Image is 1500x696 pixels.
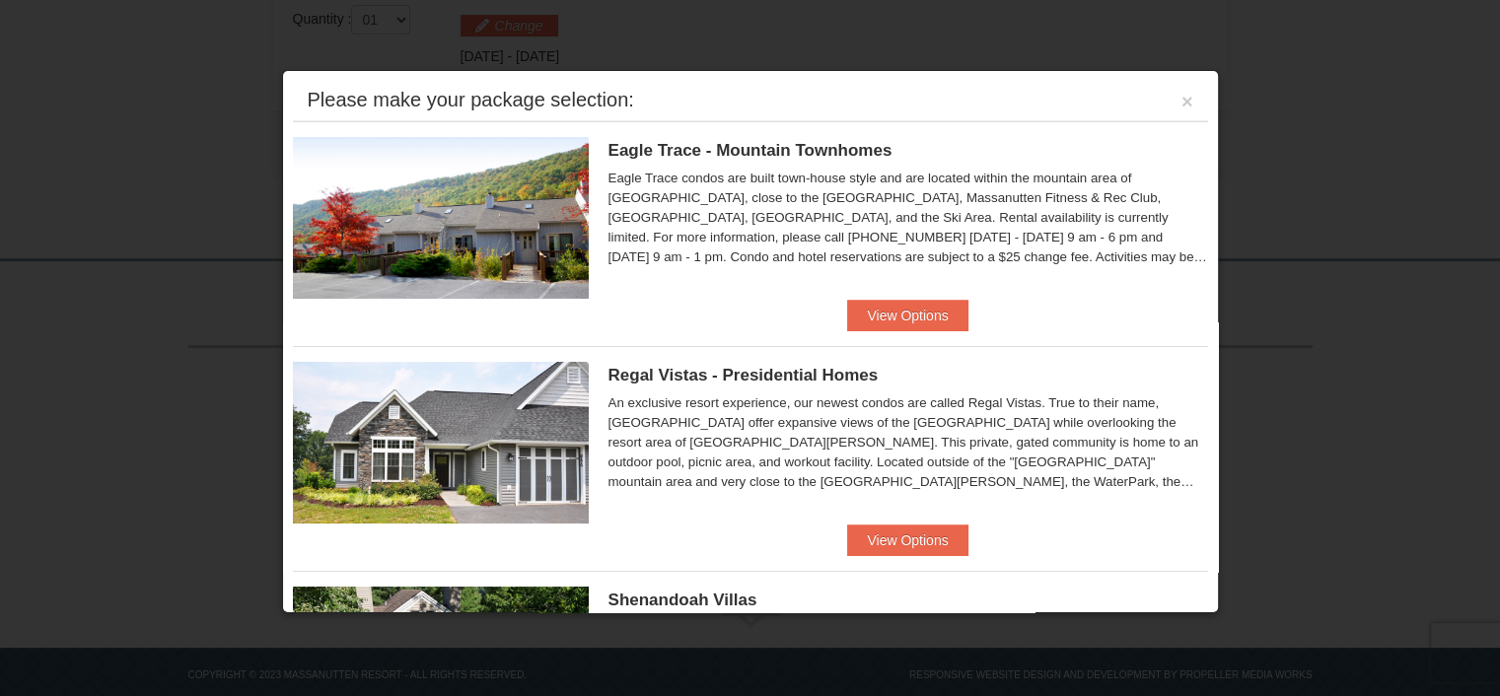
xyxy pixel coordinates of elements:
div: An exclusive resort experience, our newest condos are called Regal Vistas. True to their name, [G... [608,393,1208,492]
div: Eagle Trace condos are built town-house style and are located within the mountain area of [GEOGRA... [608,169,1208,267]
span: Eagle Trace - Mountain Townhomes [608,141,893,160]
img: 19218991-1-902409a9.jpg [293,362,589,523]
span: Regal Vistas - Presidential Homes [608,366,879,384]
button: View Options [847,524,967,556]
button: View Options [847,300,967,331]
span: Shenandoah Villas [608,591,757,609]
div: Please make your package selection: [308,90,634,109]
img: 19218983-1-9b289e55.jpg [293,137,589,299]
button: × [1181,92,1193,111]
